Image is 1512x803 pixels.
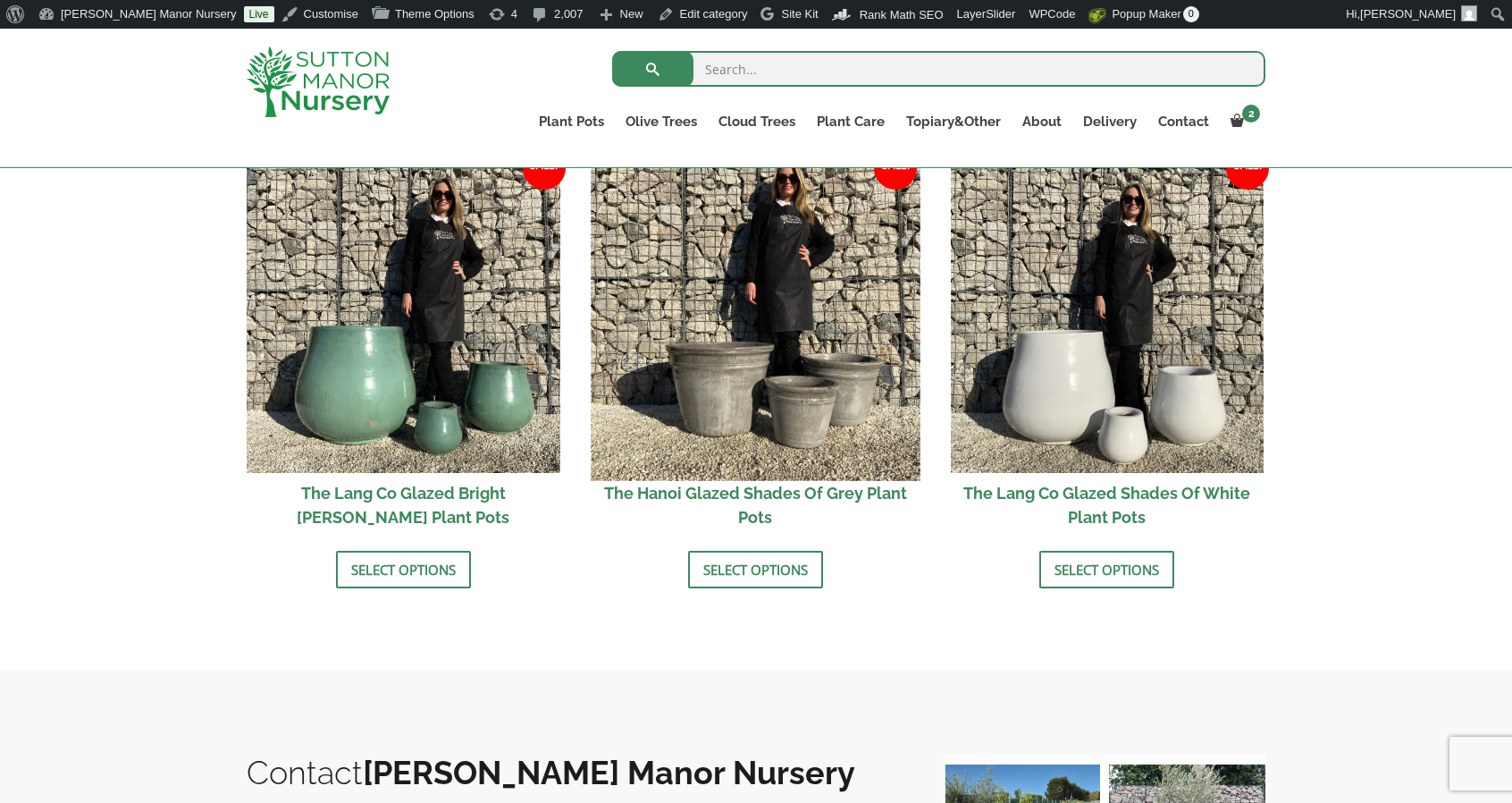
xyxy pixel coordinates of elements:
span: 0 [1183,6,1199,22]
h2: Contact [247,754,908,791]
span: Site Kit [781,7,818,21]
input: Search... [612,51,1265,87]
img: logo [247,46,390,117]
a: Select options for “The Hanoi Glazed Shades Of Grey Plant Pots” [688,551,823,588]
img: The Lang Co Glazed Bright Olive Green Plant Pots [247,159,560,473]
a: Select options for “The Lang Co Glazed Bright Olive Green Plant Pots” [336,551,471,588]
a: Olive Trees [615,109,708,134]
span: Rank Math SEO [860,8,944,21]
h2: The Hanoi Glazed Shades Of Grey Plant Pots [599,473,912,537]
span: Sale! [874,147,917,190]
b: [PERSON_NAME] Manor Nursery [363,754,855,791]
a: Topiary&Other [895,109,1012,134]
h2: The Lang Co Glazed Shades Of White Plant Pots [951,473,1264,537]
a: Sale! The Lang Co Glazed Bright [PERSON_NAME] Plant Pots [247,159,560,537]
span: Sale! [523,147,566,190]
img: The Lang Co Glazed Shades Of White Plant Pots [951,159,1264,473]
a: Delivery [1072,109,1147,134]
a: 2 [1220,109,1265,134]
a: Contact [1147,109,1220,134]
a: Plant Pots [528,109,615,134]
a: Plant Care [806,109,895,134]
h2: The Lang Co Glazed Bright [PERSON_NAME] Plant Pots [247,473,560,537]
span: 2 [1242,105,1260,123]
a: Select options for “The Lang Co Glazed Shades Of White Plant Pots” [1039,551,1174,588]
a: Sale! The Hanoi Glazed Shades Of Grey Plant Pots [599,159,912,537]
a: Sale! The Lang Co Glazed Shades Of White Plant Pots [951,159,1264,537]
a: About [1012,109,1072,134]
span: [PERSON_NAME] [1360,7,1456,21]
a: Live [244,6,274,22]
span: Sale! [1226,147,1269,190]
a: Cloud Trees [708,109,806,134]
img: The Hanoi Glazed Shades Of Grey Plant Pots [591,151,920,480]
